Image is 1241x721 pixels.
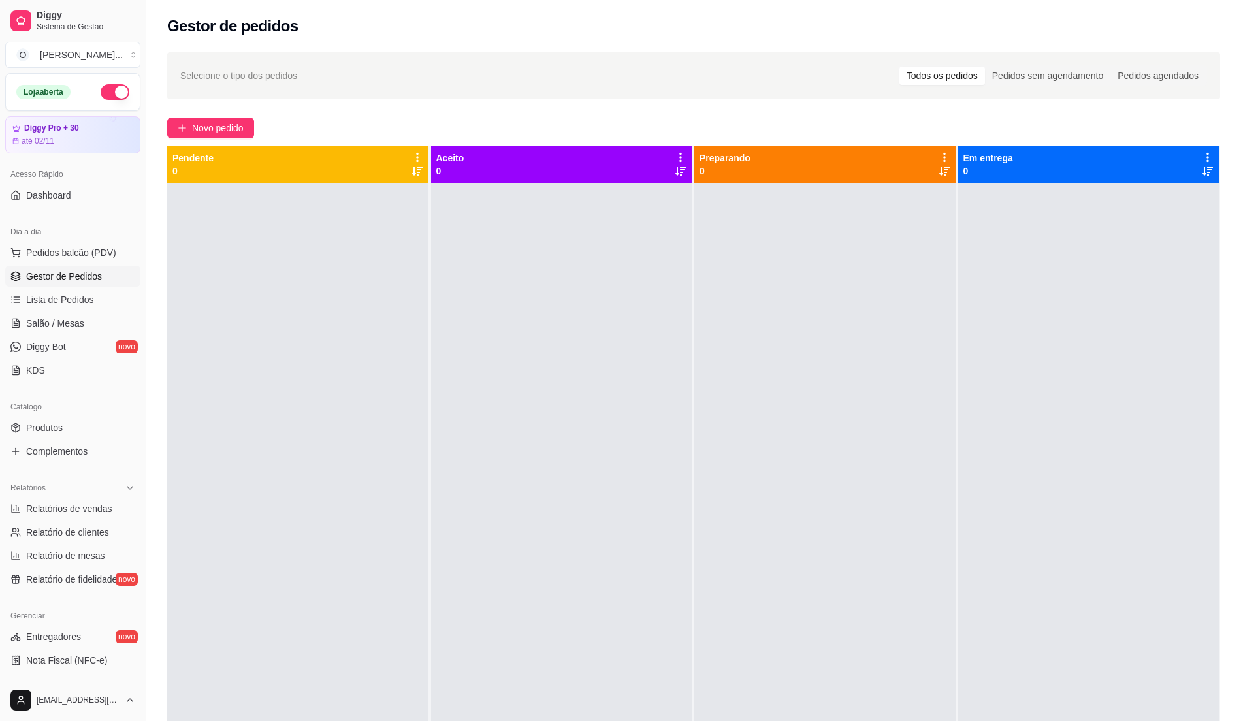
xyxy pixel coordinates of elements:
a: Nota Fiscal (NFC-e) [5,650,140,671]
div: Loja aberta [16,85,71,99]
span: [EMAIL_ADDRESS][DOMAIN_NAME] [37,695,120,705]
span: Lista de Pedidos [26,293,94,306]
a: Entregadoresnovo [5,626,140,647]
a: Controle de caixa [5,673,140,694]
a: Salão / Mesas [5,313,140,334]
a: Relatórios de vendas [5,498,140,519]
span: Relatórios [10,483,46,493]
a: Relatório de clientes [5,522,140,543]
a: KDS [5,360,140,381]
div: Pedidos sem agendamento [985,67,1110,85]
div: Catálogo [5,396,140,417]
h2: Gestor de pedidos [167,16,298,37]
a: Produtos [5,417,140,438]
button: Select a team [5,42,140,68]
span: KDS [26,364,45,377]
button: Alterar Status [101,84,129,100]
a: DiggySistema de Gestão [5,5,140,37]
p: 0 [172,165,214,178]
p: 0 [700,165,750,178]
p: 0 [963,165,1013,178]
span: Selecione o tipo dos pedidos [180,69,297,83]
button: [EMAIL_ADDRESS][DOMAIN_NAME] [5,684,140,716]
article: Diggy Pro + 30 [24,123,79,133]
span: Dashboard [26,189,71,202]
span: Diggy Bot [26,340,66,353]
span: Nota Fiscal (NFC-e) [26,654,107,667]
p: Aceito [436,152,464,165]
button: Novo pedido [167,118,254,138]
span: Complementos [26,445,88,458]
span: Novo pedido [192,121,244,135]
span: Gestor de Pedidos [26,270,102,283]
a: Relatório de fidelidadenovo [5,569,140,590]
span: Entregadores [26,630,81,643]
span: plus [178,123,187,133]
span: O [16,48,29,61]
a: Gestor de Pedidos [5,266,140,287]
div: [PERSON_NAME] ... [40,48,123,61]
span: Relatório de mesas [26,549,105,562]
a: Dashboard [5,185,140,206]
a: Diggy Pro + 30até 02/11 [5,116,140,153]
span: Controle de caixa [26,677,97,690]
p: Pendente [172,152,214,165]
div: Gerenciar [5,605,140,626]
a: Complementos [5,441,140,462]
span: Relatórios de vendas [26,502,112,515]
a: Diggy Botnovo [5,336,140,357]
span: Produtos [26,421,63,434]
span: Salão / Mesas [26,317,84,330]
p: Em entrega [963,152,1013,165]
div: Acesso Rápido [5,164,140,185]
button: Pedidos balcão (PDV) [5,242,140,263]
div: Todos os pedidos [899,67,985,85]
span: Diggy [37,10,135,22]
article: até 02/11 [22,136,54,146]
span: Relatório de fidelidade [26,573,117,586]
a: Lista de Pedidos [5,289,140,310]
a: Relatório de mesas [5,545,140,566]
span: Relatório de clientes [26,526,109,539]
span: Sistema de Gestão [37,22,135,32]
p: Preparando [700,152,750,165]
p: 0 [436,165,464,178]
div: Dia a dia [5,221,140,242]
span: Pedidos balcão (PDV) [26,246,116,259]
div: Pedidos agendados [1110,67,1206,85]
